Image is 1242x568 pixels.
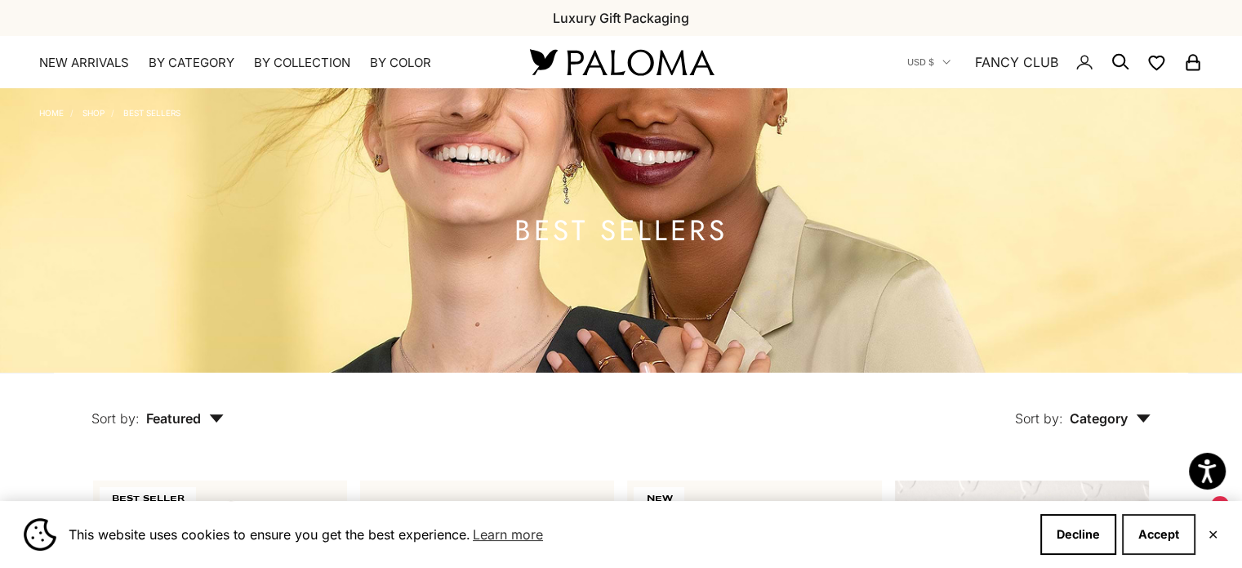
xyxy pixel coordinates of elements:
[1040,514,1116,555] button: Decline
[975,51,1058,73] a: FANCY CLUB
[1070,410,1151,427] span: Category
[907,55,934,69] span: USD $
[470,522,545,547] a: Learn more
[977,373,1188,441] button: Sort by: Category
[100,487,196,510] span: BEST SELLER
[69,522,1027,547] span: This website uses cookies to ensure you get the best experience.
[907,36,1203,88] nav: Secondary navigation
[907,55,950,69] button: USD $
[39,105,180,118] nav: Breadcrumb
[370,55,431,71] summary: By Color
[514,221,728,241] h1: BEST SELLERS
[54,373,261,441] button: Sort by: Featured
[1015,410,1063,427] span: Sort by:
[39,55,129,71] a: NEW ARRIVALS
[254,55,350,71] summary: By Collection
[149,55,234,71] summary: By Category
[553,7,689,29] p: Luxury Gift Packaging
[91,410,140,427] span: Sort by:
[82,108,105,118] a: Shop
[24,518,56,551] img: Cookie banner
[123,108,180,118] a: BEST SELLERS
[1122,514,1195,555] button: Accept
[634,487,684,510] span: NEW
[39,55,491,71] nav: Primary navigation
[146,410,224,427] span: Featured
[1208,530,1218,539] button: Close
[39,108,64,118] a: Home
